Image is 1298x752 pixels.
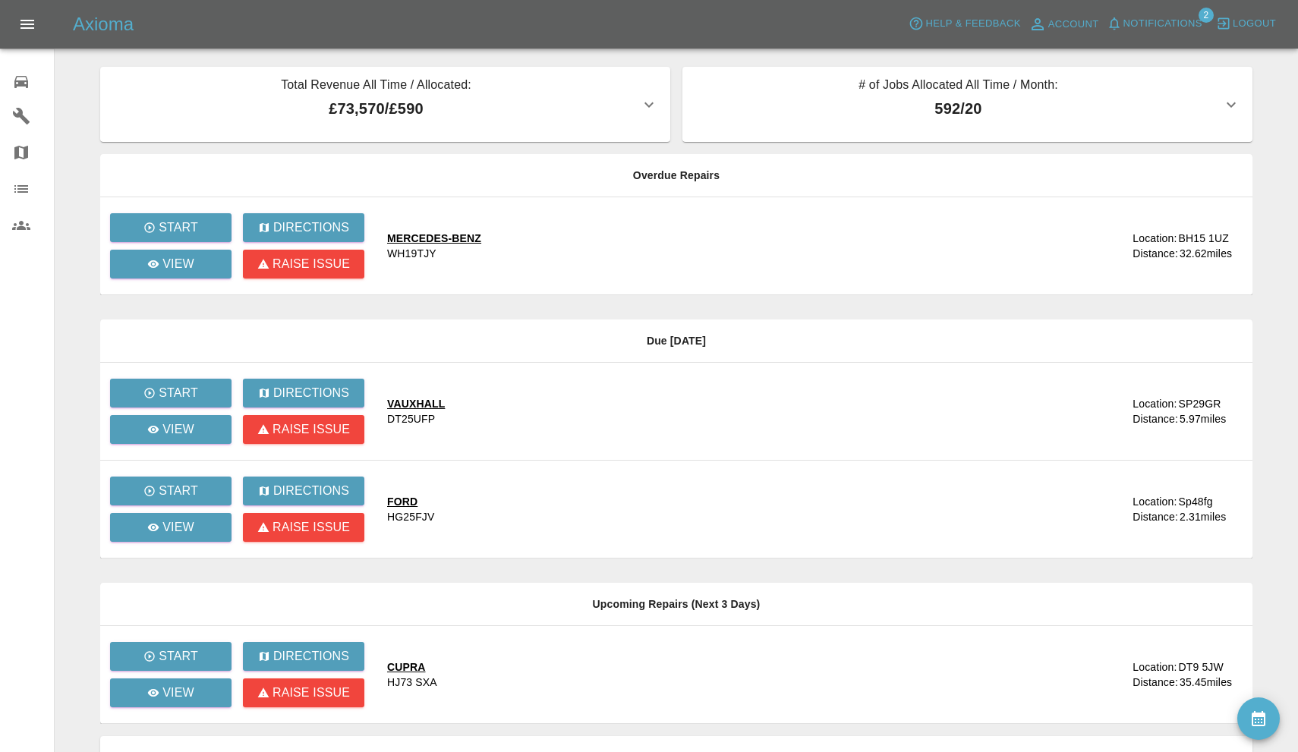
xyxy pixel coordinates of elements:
[273,384,349,402] p: Directions
[1178,659,1223,675] div: DT9 5JW
[162,684,194,702] p: View
[100,583,1252,626] th: Upcoming Repairs (Next 3 Days)
[1133,411,1178,426] div: Distance:
[1066,231,1240,261] a: Location:BH15 1UZDistance:32.62miles
[387,246,436,261] div: WH19TJY
[387,509,435,524] div: HG25FJV
[159,384,198,402] p: Start
[387,675,437,690] div: HJ73 SXA
[387,231,481,246] div: MERCEDES-BENZ
[243,678,364,707] button: Raise issue
[682,67,1252,142] button: # of Jobs Allocated All Time / Month:592/20
[243,415,364,444] button: Raise issue
[243,513,364,542] button: Raise issue
[1237,697,1280,740] button: availability
[273,420,350,439] p: Raise issue
[1066,494,1240,524] a: Location:Sp48fgDistance:2.31miles
[1180,675,1240,690] div: 35.45 miles
[159,482,198,500] p: Start
[1133,246,1178,261] div: Distance:
[387,396,1054,426] a: VAUXHALLDT25UFP
[243,379,364,407] button: Directions
[162,255,194,273] p: View
[159,219,198,237] p: Start
[1066,659,1240,690] a: Location:DT9 5JWDistance:35.45miles
[159,647,198,665] p: Start
[387,231,1054,261] a: MERCEDES-BENZWH19TJY
[110,513,232,542] a: View
[273,684,350,702] p: Raise issue
[112,76,640,97] p: Total Revenue All Time / Allocated:
[110,678,232,707] a: View
[1212,12,1280,36] button: Logout
[273,255,350,273] p: Raise issue
[1133,231,1177,246] div: Location:
[162,518,194,536] p: View
[110,415,232,444] a: View
[9,6,46,42] button: Open drawer
[100,319,1252,363] th: Due [DATE]
[100,154,1252,197] th: Overdue Repairs
[1133,675,1178,690] div: Distance:
[112,97,640,120] p: £73,570 / £590
[273,518,350,536] p: Raise issue
[387,494,1054,524] a: FORDHG25FJV
[243,642,364,671] button: Directions
[1133,494,1177,509] div: Location:
[1180,509,1240,524] div: 2.31 miles
[1180,411,1240,426] div: 5.97 miles
[1025,12,1103,36] a: Account
[905,12,1024,36] button: Help & Feedback
[110,213,232,242] button: Start
[243,213,364,242] button: Directions
[1178,494,1212,509] div: Sp48fg
[243,477,364,505] button: Directions
[273,482,349,500] p: Directions
[273,647,349,665] p: Directions
[1233,15,1276,33] span: Logout
[695,76,1222,97] p: # of Jobs Allocated All Time / Month:
[1178,231,1229,246] div: BH15 1UZ
[110,250,232,278] a: View
[1133,509,1178,524] div: Distance:
[100,67,670,142] button: Total Revenue All Time / Allocated:£73,570/£590
[1133,396,1177,411] div: Location:
[110,379,232,407] button: Start
[1178,396,1221,411] div: SP29GR
[1103,12,1206,36] button: Notifications
[387,494,435,509] div: FORD
[695,97,1222,120] p: 592 / 20
[73,12,134,36] h5: Axioma
[1133,659,1177,675] div: Location:
[243,250,364,278] button: Raise issue
[387,411,435,426] div: DT25UFP
[273,219,349,237] p: Directions
[1048,16,1099,33] span: Account
[110,477,232,505] button: Start
[1066,396,1240,426] a: Location:SP29GRDistance:5.97miles
[387,659,1054,690] a: CUPRAHJ73 SXA
[387,659,437,675] div: CUPRA
[1180,246,1240,261] div: 32.62 miles
[387,396,445,411] div: VAUXHALL
[925,15,1020,33] span: Help & Feedback
[1199,8,1214,23] span: 2
[162,420,194,439] p: View
[1123,15,1202,33] span: Notifications
[110,642,232,671] button: Start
